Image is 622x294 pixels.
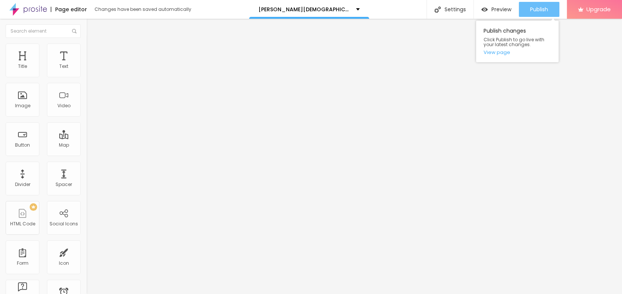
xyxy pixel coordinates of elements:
[72,29,77,33] img: Icone
[18,64,27,69] div: Title
[474,2,519,17] button: Preview
[15,103,30,108] div: Image
[51,7,87,12] div: Page editor
[86,19,622,294] iframe: To enrich screen reader interactions, please activate Accessibility in Grammarly extension settings
[57,103,71,108] div: Video
[258,7,350,12] p: [PERSON_NAME][DEMOGRAPHIC_DATA][MEDICAL_DATA] [GEOGRAPHIC_DATA]
[476,21,559,62] div: Publish changes
[6,24,81,38] input: Search element
[484,50,551,55] a: View page
[491,6,511,12] span: Preview
[519,2,559,17] button: Publish
[50,221,78,226] div: Social Icons
[56,182,72,187] div: Spacer
[59,64,68,69] div: Text
[95,7,191,12] div: Changes have been saved automatically
[59,142,69,148] div: Map
[10,221,35,226] div: HTML Code
[15,182,30,187] div: Divider
[484,37,551,47] span: Click Publish to go live with your latest changes.
[15,142,30,148] div: Button
[586,6,611,12] span: Upgrade
[481,6,488,13] img: view-1.svg
[59,261,69,266] div: Icon
[17,261,29,266] div: Form
[434,6,441,13] img: Icone
[530,6,548,12] span: Publish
